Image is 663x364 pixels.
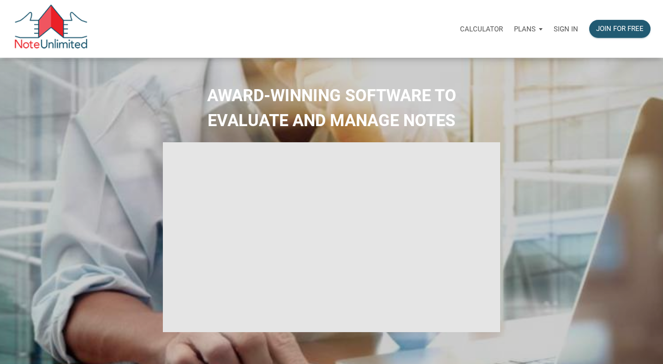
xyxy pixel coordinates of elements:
p: Plans [514,25,536,33]
a: Sign in [548,14,584,43]
a: Plans [508,14,548,43]
a: Join for free [584,14,656,43]
p: Calculator [460,25,503,33]
p: Sign in [554,25,578,33]
button: Join for free [589,20,651,38]
div: Join for free [596,24,644,34]
a: Calculator [454,14,508,43]
iframe: NoteUnlimited [163,142,501,333]
button: Plans [508,15,548,43]
h2: AWARD-WINNING SOFTWARE TO EVALUATE AND MANAGE NOTES [7,83,656,133]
